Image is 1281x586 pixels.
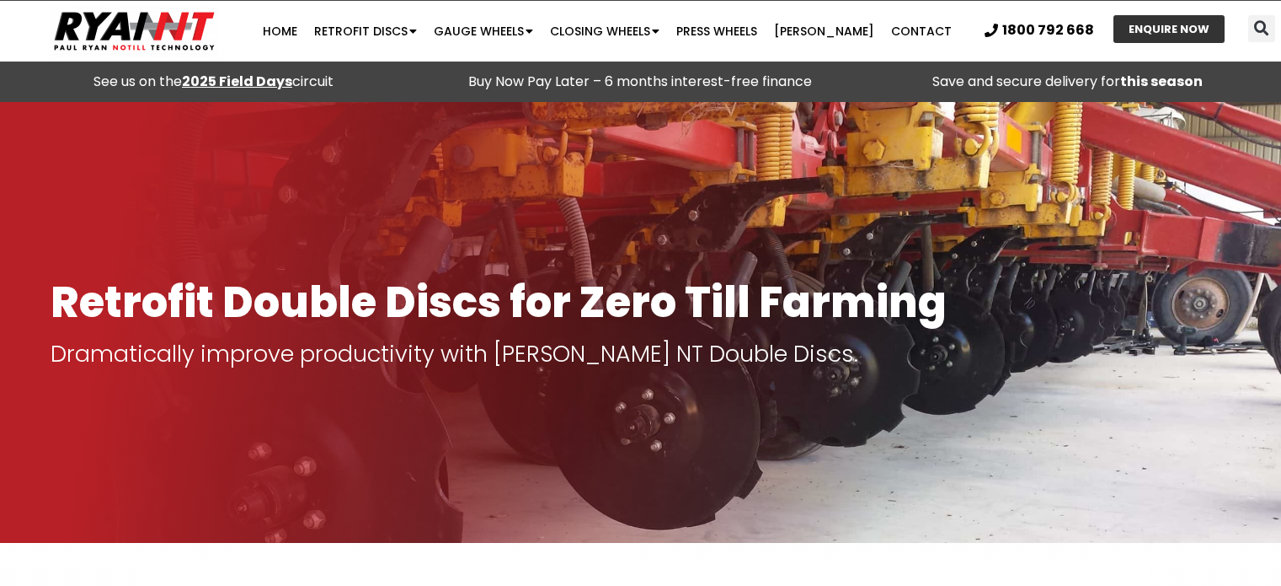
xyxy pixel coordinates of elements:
div: Search [1248,15,1275,42]
strong: this season [1120,72,1203,91]
p: Buy Now Pay Later – 6 months interest-free finance [435,70,846,94]
a: Home [254,14,306,48]
span: ENQUIRE NOW [1129,24,1209,35]
a: ENQUIRE NOW [1113,15,1225,43]
a: Closing Wheels [542,14,668,48]
a: 1800 792 668 [985,24,1094,37]
a: Press Wheels [668,14,766,48]
nav: Menu [248,14,966,48]
img: Ryan NT logo [51,5,219,57]
a: Gauge Wheels [425,14,542,48]
a: 2025 Field Days [182,72,292,91]
p: Save and secure delivery for [862,70,1273,94]
span: 1800 792 668 [1002,24,1094,37]
a: Contact [883,14,960,48]
a: Retrofit Discs [306,14,425,48]
h1: Retrofit Double Discs for Zero Till Farming [51,279,1230,325]
div: See us on the circuit [8,70,419,94]
a: [PERSON_NAME] [766,14,883,48]
p: Dramatically improve productivity with [PERSON_NAME] NT Double Discs. [51,342,1230,366]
